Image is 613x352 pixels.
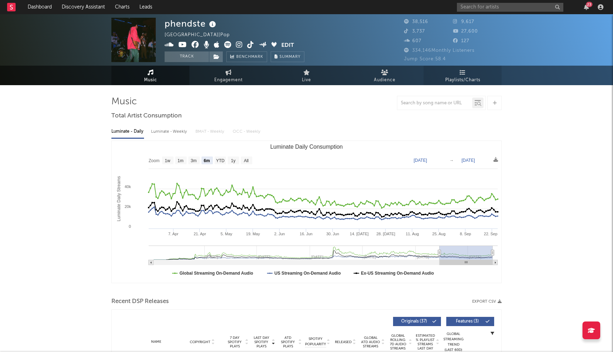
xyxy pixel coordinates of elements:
[404,57,446,61] span: Jump Score: 58.4
[125,185,131,189] text: 40k
[432,232,446,236] text: 25. Aug
[414,158,427,163] text: [DATE]
[149,158,160,163] text: Zoom
[178,158,184,163] text: 1m
[346,66,424,85] a: Audience
[445,76,480,84] span: Playlists/Charts
[168,232,178,236] text: 7. Apr
[586,2,592,7] div: 23
[326,232,339,236] text: 30. Jun
[270,144,343,150] text: Luminate Daily Consumption
[226,51,267,62] a: Benchmark
[252,336,271,348] span: Last Day Spotify Plays
[151,126,188,138] div: Luminate - Weekly
[397,100,472,106] input: Search by song name or URL
[274,232,285,236] text: 2. Jun
[189,66,267,85] a: Engagement
[125,204,131,209] text: 20k
[335,340,352,344] span: Released
[460,232,471,236] text: 8. Sep
[191,158,197,163] text: 3m
[374,76,396,84] span: Audience
[406,232,419,236] text: 11. Aug
[398,319,430,324] span: Originals ( 37 )
[449,158,454,163] text: →
[278,336,297,348] span: ATD Spotify Plays
[144,76,157,84] span: Music
[165,51,209,62] button: Track
[446,317,494,326] button: Features(3)
[204,158,210,163] text: 6m
[111,297,169,306] span: Recent DSP Releases
[361,271,434,276] text: Ex-US Streaming On-Demand Audio
[214,76,243,84] span: Engagement
[404,48,475,53] span: 334,146 Monthly Listeners
[231,158,236,163] text: 1y
[194,232,206,236] text: 21. Apr
[112,141,501,283] svg: Luminate Daily Consumption
[236,53,263,61] span: Benchmark
[472,299,502,304] button: Export CSV
[116,176,121,221] text: Luminate Daily Streams
[300,232,313,236] text: 16. Jun
[216,158,225,163] text: YTD
[180,271,253,276] text: Global Streaming On-Demand Audio
[275,271,341,276] text: US Streaming On-Demand Audio
[388,334,408,351] span: Global Rolling 7D Audio Streams
[281,41,294,50] button: Edit
[453,39,469,43] span: 127
[129,224,131,229] text: 0
[165,18,218,29] div: phendste
[404,39,421,43] span: 607
[165,31,238,39] div: [GEOGRAPHIC_DATA] | Pop
[267,66,346,85] a: Live
[111,66,189,85] a: Music
[271,51,304,62] button: Summary
[393,317,441,326] button: Originals(37)
[484,232,497,236] text: 22. Sep
[424,66,502,85] a: Playlists/Charts
[190,340,210,344] span: Copyright
[225,336,244,348] span: 7 Day Spotify Plays
[244,158,248,163] text: All
[376,232,395,236] text: 28. [DATE]
[305,336,326,347] span: Spotify Popularity
[111,112,182,120] span: Total Artist Consumption
[246,232,260,236] text: 19. May
[361,336,380,348] span: Global ATD Audio Streams
[451,319,484,324] span: Features ( 3 )
[280,55,300,59] span: Summary
[404,29,425,34] span: 3,737
[221,232,233,236] text: 5. May
[415,334,435,351] span: Estimated % Playlist Streams Last Day
[111,126,144,138] div: Luminate - Daily
[457,3,563,12] input: Search for artists
[302,76,311,84] span: Live
[453,29,478,34] span: 27,600
[584,4,589,10] button: 23
[165,158,171,163] text: 1w
[453,20,474,24] span: 9,617
[404,20,428,24] span: 38,516
[462,158,475,163] text: [DATE]
[133,339,180,345] div: Name
[350,232,369,236] text: 14. [DATE]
